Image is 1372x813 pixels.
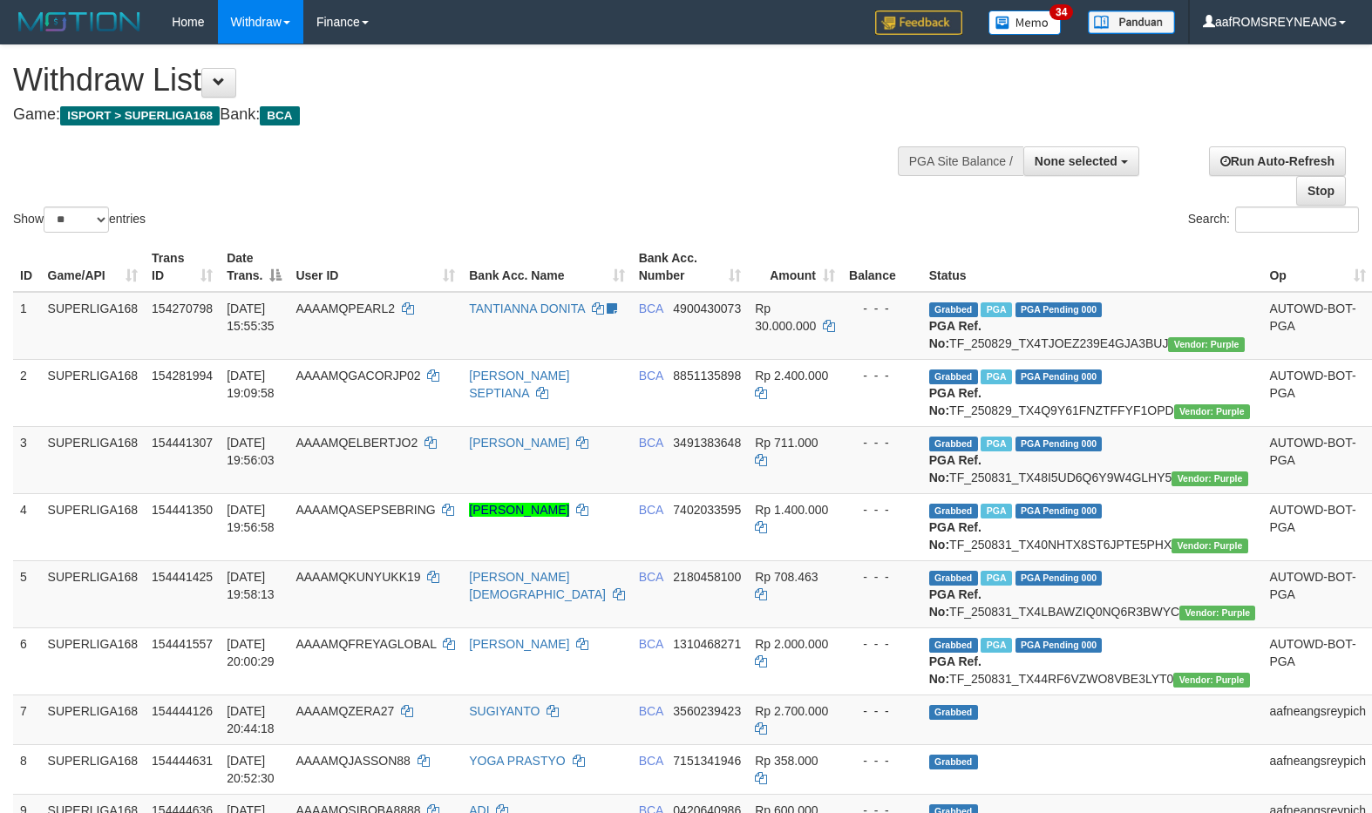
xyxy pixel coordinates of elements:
div: - - - [849,300,915,317]
span: 154281994 [152,369,213,383]
a: TANTIANNA DONITA [469,301,585,315]
div: - - - [849,501,915,518]
span: Grabbed [929,369,978,384]
span: 154441307 [152,436,213,450]
span: 34 [1049,4,1073,20]
img: Feedback.jpg [875,10,962,35]
td: SUPERLIGA168 [41,694,146,744]
span: PGA Pending [1015,638,1103,653]
span: Grabbed [929,504,978,518]
span: Marked by aafnonsreyleab [981,369,1011,384]
button: None selected [1023,146,1139,176]
span: AAAAMQASEPSEBRING [295,503,435,517]
span: BCA [639,301,663,315]
span: 154270798 [152,301,213,315]
span: Copy 1310468271 to clipboard [673,637,741,651]
span: ISPORT > SUPERLIGA168 [60,106,220,125]
span: Vendor URL: https://trx4.1velocity.biz [1172,539,1247,553]
input: Search: [1235,207,1359,233]
span: Rp 708.463 [755,570,818,584]
div: PGA Site Balance / [898,146,1023,176]
img: Button%20Memo.svg [988,10,1062,35]
span: 154441350 [152,503,213,517]
span: [DATE] 19:09:58 [227,369,275,400]
td: SUPERLIGA168 [41,493,146,560]
b: PGA Ref. No: [929,654,981,686]
span: BCA [260,106,299,125]
span: Grabbed [929,755,978,769]
span: 154441425 [152,570,213,584]
a: [PERSON_NAME] [469,436,569,450]
span: Rp 30.000.000 [755,301,816,333]
span: 154444631 [152,754,213,768]
span: [DATE] 20:44:18 [227,704,275,735]
span: Rp 2.400.000 [755,369,828,383]
span: Grabbed [929,571,978,586]
span: AAAAMQGACORJP02 [295,369,420,383]
td: TF_250829_TX4Q9Y61FNZTFFYF1OPD [922,359,1263,426]
th: Balance [842,242,922,292]
th: Trans ID: activate to sort column ascending [145,242,220,292]
a: [PERSON_NAME] [469,503,569,517]
div: - - - [849,635,915,653]
span: Grabbed [929,437,978,451]
span: Rp 2.000.000 [755,637,828,651]
td: 1 [13,292,41,360]
span: Copy 7402033595 to clipboard [673,503,741,517]
td: 2 [13,359,41,426]
td: SUPERLIGA168 [41,744,146,794]
a: [PERSON_NAME] SEPTIANA [469,369,569,400]
h1: Withdraw List [13,63,897,98]
span: PGA Pending [1015,504,1103,518]
a: [PERSON_NAME][DEMOGRAPHIC_DATA] [469,570,606,601]
td: 6 [13,627,41,694]
div: - - - [849,367,915,384]
div: - - - [849,702,915,720]
span: Vendor URL: https://trx4.1velocity.biz [1174,404,1250,419]
span: [DATE] 19:56:03 [227,436,275,467]
b: PGA Ref. No: [929,319,981,350]
span: BCA [639,570,663,584]
td: SUPERLIGA168 [41,359,146,426]
span: 154444126 [152,704,213,718]
span: BCA [639,503,663,517]
span: BCA [639,436,663,450]
a: [PERSON_NAME] [469,637,569,651]
td: TF_250829_TX4TJOEZ239E4GJA3BUJ [922,292,1263,360]
span: PGA Pending [1015,369,1103,384]
span: Grabbed [929,705,978,720]
span: [DATE] 19:56:58 [227,503,275,534]
td: 3 [13,426,41,493]
span: Grabbed [929,302,978,317]
span: Rp 358.000 [755,754,818,768]
div: - - - [849,434,915,451]
span: Grabbed [929,638,978,653]
span: PGA Pending [1015,437,1103,451]
td: 8 [13,744,41,794]
span: Marked by aafsoycanthlai [981,504,1011,518]
span: PGA Pending [1015,302,1103,317]
img: MOTION_logo.png [13,9,146,35]
b: PGA Ref. No: [929,587,981,619]
th: Bank Acc. Number: activate to sort column ascending [632,242,749,292]
td: 4 [13,493,41,560]
td: SUPERLIGA168 [41,426,146,493]
td: TF_250831_TX40NHTX8ST6JPTE5PHX [922,493,1263,560]
span: Copy 7151341946 to clipboard [673,754,741,768]
td: 5 [13,560,41,627]
span: AAAAMQJASSON88 [295,754,411,768]
th: Status [922,242,1263,292]
span: [DATE] 19:58:13 [227,570,275,601]
label: Search: [1188,207,1359,233]
span: Marked by aafsoycanthlai [981,571,1011,586]
span: Copy 2180458100 to clipboard [673,570,741,584]
a: SUGIYANTO [469,704,540,718]
span: BCA [639,754,663,768]
b: PGA Ref. No: [929,386,981,417]
th: Bank Acc. Name: activate to sort column ascending [462,242,631,292]
span: Copy 3491383648 to clipboard [673,436,741,450]
td: TF_250831_TX4LBAWZIQ0NQ6R3BWYC [922,560,1263,627]
td: SUPERLIGA168 [41,560,146,627]
td: TF_250831_TX48I5UD6Q6Y9W4GLHY5 [922,426,1263,493]
span: [DATE] 20:52:30 [227,754,275,785]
